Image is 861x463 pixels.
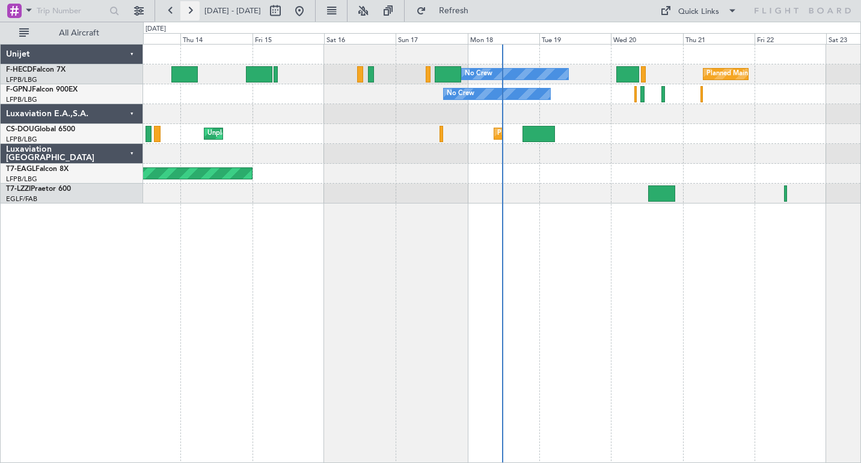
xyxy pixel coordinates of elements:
[109,33,180,44] div: Wed 13
[204,5,261,16] span: [DATE] - [DATE]
[611,33,682,44] div: Wed 20
[6,126,75,133] a: CS-DOUGlobal 6500
[6,86,78,93] a: F-GPNJFalcon 900EX
[6,75,37,84] a: LFPB/LBG
[6,185,31,193] span: T7-LZZI
[6,175,37,184] a: LFPB/LBG
[539,33,611,44] div: Tue 19
[6,126,34,133] span: CS-DOU
[678,6,719,18] div: Quick Links
[31,29,127,37] span: All Aircraft
[6,185,71,193] a: T7-LZZIPraetor 600
[146,24,166,34] div: [DATE]
[6,86,32,93] span: F-GPNJ
[654,1,743,20] button: Quick Links
[429,7,479,15] span: Refresh
[253,33,324,44] div: Fri 15
[683,33,755,44] div: Thu 21
[6,166,35,173] span: T7-EAGL
[6,194,37,204] a: EGLF/FAB
[447,85,474,103] div: No Crew
[411,1,483,20] button: Refresh
[468,33,539,44] div: Mon 18
[13,23,130,43] button: All Aircraft
[324,33,396,44] div: Sat 16
[207,125,405,143] div: Unplanned Maint [GEOGRAPHIC_DATA] ([GEOGRAPHIC_DATA])
[180,33,252,44] div: Thu 14
[755,33,826,44] div: Fri 22
[37,2,106,20] input: Trip Number
[497,125,687,143] div: Planned Maint [GEOGRAPHIC_DATA] ([GEOGRAPHIC_DATA])
[465,65,492,83] div: No Crew
[396,33,467,44] div: Sun 17
[6,66,66,73] a: F-HECDFalcon 7X
[6,135,37,144] a: LFPB/LBG
[6,66,32,73] span: F-HECD
[6,95,37,104] a: LFPB/LBG
[6,166,69,173] a: T7-EAGLFalcon 8X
